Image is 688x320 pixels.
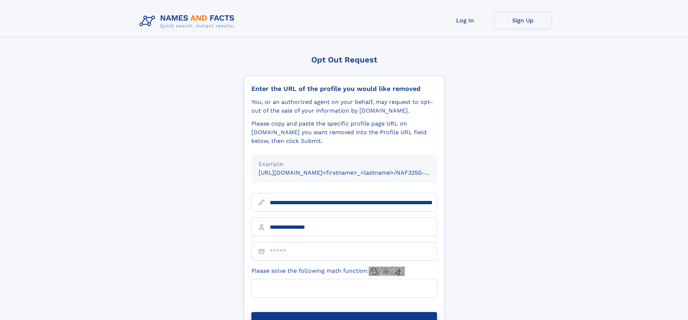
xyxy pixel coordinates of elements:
img: Logo Names and Facts [137,12,241,31]
a: Sign Up [494,12,552,29]
small: [URL][DOMAIN_NAME]<firstname>_<lastname>/NAF325G-xxxxxxxx [259,169,451,176]
div: You, or an authorized agent on your behalf, may request to opt-out of the sale of your informatio... [251,98,437,115]
a: Log In [436,12,494,29]
div: Please copy and paste the specific profile page URL on [DOMAIN_NAME] you want removed into the Pr... [251,119,437,145]
div: Example: [259,160,430,168]
div: Enter the URL of the profile you would like removed [251,85,437,93]
label: Please solve the following math function: [251,267,405,276]
div: Opt Out Request [244,55,445,64]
